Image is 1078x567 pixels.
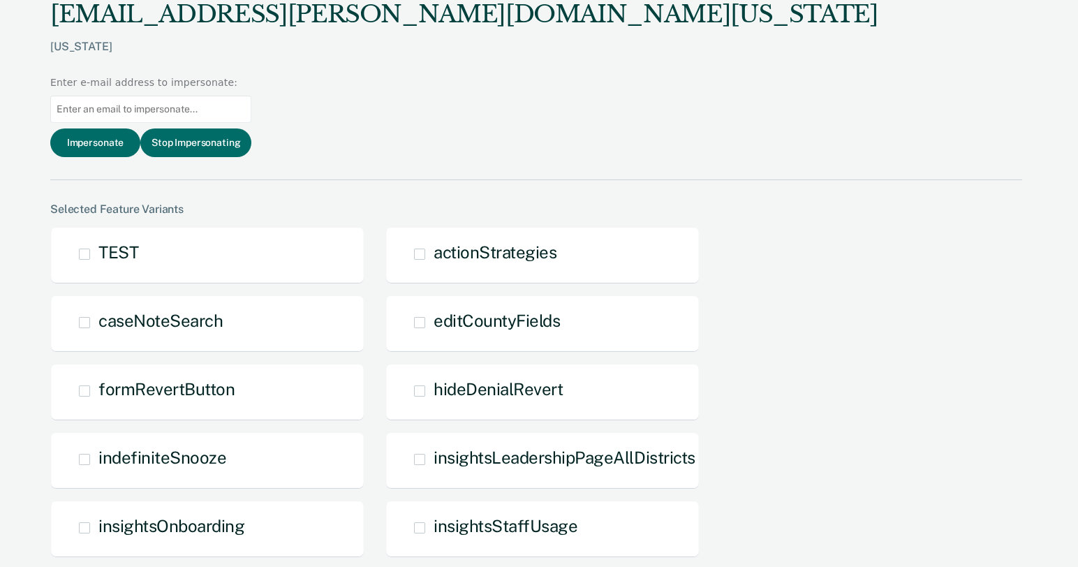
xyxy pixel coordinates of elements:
[98,516,244,536] span: insightsOnboarding
[50,128,140,157] button: Impersonate
[50,40,878,75] div: [US_STATE]
[50,96,251,123] input: Enter an email to impersonate...
[50,75,251,90] div: Enter e-mail address to impersonate:
[434,379,563,399] span: hideDenialRevert
[50,202,1022,216] div: Selected Feature Variants
[434,448,695,467] span: insightsLeadershipPageAllDistricts
[98,379,235,399] span: formRevertButton
[434,516,577,536] span: insightsStaffUsage
[98,448,226,467] span: indefiniteSnooze
[98,311,223,330] span: caseNoteSearch
[140,128,251,157] button: Stop Impersonating
[434,242,556,262] span: actionStrategies
[434,311,560,330] span: editCountyFields
[98,242,138,262] span: TEST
